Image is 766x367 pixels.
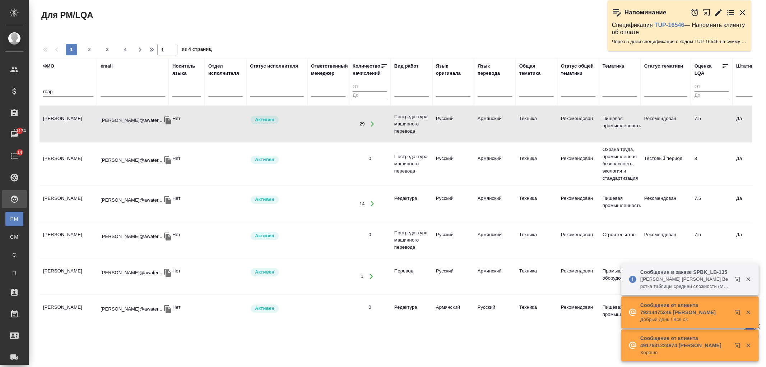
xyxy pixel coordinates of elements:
[474,111,516,137] td: Армянский
[655,22,684,28] a: TUP-16546
[432,228,474,253] td: Русский
[432,300,474,325] td: Армянский
[182,45,212,55] span: из 4 страниц
[695,63,722,77] div: Оценка LQA
[599,264,641,289] td: Промышленное оборудование
[255,305,274,312] p: Активен
[641,191,691,216] td: Рекомендован
[162,115,173,126] button: Скопировать
[5,230,23,244] a: CM
[432,111,474,137] td: Русский
[516,264,557,289] td: Техника
[172,63,201,77] div: Носитель языка
[84,44,95,55] button: 2
[640,335,730,349] p: Сообщение от клиента 4917631224974 [PERSON_NAME]
[640,269,730,276] p: Сообщения в заказе SPBK_LB-135
[102,44,113,55] button: 3
[612,22,747,36] p: Спецификация — Напомнить клиенту об оплате
[5,248,23,262] a: С
[353,63,381,77] div: Количество начислений
[557,111,599,137] td: Рекомендован
[5,212,23,226] a: PM
[255,196,274,203] p: Активен
[353,91,387,100] input: До
[641,151,691,176] td: Тестовый период
[40,9,93,21] span: Для PM/LQA
[603,63,624,70] div: Тематика
[516,111,557,137] td: Техника
[255,232,274,239] p: Активен
[162,195,173,206] button: Скопировать
[368,304,371,311] div: 0
[101,63,113,70] div: email
[474,228,516,253] td: Армянский
[557,264,599,289] td: Рекомендован
[169,151,205,176] td: Нет
[516,191,557,216] td: Техника
[361,273,363,280] div: 1
[478,63,512,77] div: Язык перевода
[730,338,748,355] button: Открыть в новой вкладке
[9,127,30,134] span: 11174
[101,233,162,240] p: [PERSON_NAME]@awater...
[250,304,304,313] div: Рядовой исполнитель: назначай с учетом рейтинга
[255,116,274,123] p: Активен
[365,197,380,211] button: Открыть работы
[353,83,387,92] input: От
[474,151,516,176] td: Армянский
[359,200,365,207] div: 14
[695,91,729,100] input: До
[557,151,599,176] td: Рекомендован
[599,111,641,137] td: Пищевая промышленность
[561,63,595,77] div: Статус общей тематики
[169,111,205,137] td: Нет
[432,264,474,289] td: Русский
[516,228,557,253] td: Техника
[101,197,162,204] p: [PERSON_NAME]@awater...
[394,63,419,70] div: Вид работ
[250,195,304,205] div: Рядовой исполнитель: назначай с учетом рейтинга
[364,269,379,284] button: Открыть работы
[391,300,432,325] td: Редактура
[250,231,304,241] div: Рядовой исполнитель: назначай с учетом рейтинга
[255,156,274,163] p: Активен
[516,300,557,325] td: Техника
[695,115,729,122] div: перевод хороший. Желательно использовать переводчика с редактором, но для несложных заказов возмо...
[474,300,516,325] td: Русский
[255,269,274,276] p: Активен
[101,306,162,313] p: [PERSON_NAME]@awater...
[169,264,205,289] td: Нет
[40,151,97,176] td: [PERSON_NAME]
[519,63,554,77] div: Общая тематика
[640,316,730,323] p: Добрый день ! Все ок
[40,228,97,253] td: [PERSON_NAME]
[726,8,735,17] button: Перейти в todo
[695,155,729,162] div: перевод хороший. Желательно использовать переводчика с редактором, но для несложных заказов возмо...
[391,110,432,138] td: Постредактура машинного перевода
[162,155,173,166] button: Скопировать
[730,272,748,289] button: Открыть в новой вкладке
[311,63,348,77] div: Ответственный менеджер
[599,142,641,185] td: Охрана труда, промышленная безопасность, экология и стандартизация
[695,195,729,202] div: перевод хороший. Желательно использовать переводчика с редактором, но для несложных заказов возмо...
[120,44,131,55] button: 4
[641,111,691,137] td: Рекомендован
[741,276,756,283] button: Закрыть
[612,38,747,45] p: Через 5 дней спецификация с кодом TUP-16546 на сумму 100926.66 RUB будет просрочена
[599,191,641,216] td: Пищевая промышленность
[432,191,474,216] td: Русский
[359,120,365,128] div: 29
[703,5,711,20] button: Открыть в новой вкладке
[250,63,298,70] div: Статус исполнителя
[691,8,699,17] button: Отложить
[40,300,97,325] td: [PERSON_NAME]
[40,264,97,289] td: [PERSON_NAME]
[2,147,27,165] a: 14
[2,125,27,143] a: 11174
[741,309,756,316] button: Закрыть
[391,191,432,216] td: Редактура
[432,151,474,176] td: Русский
[741,342,756,349] button: Закрыть
[368,155,371,162] div: 0
[738,8,747,17] button: Закрыть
